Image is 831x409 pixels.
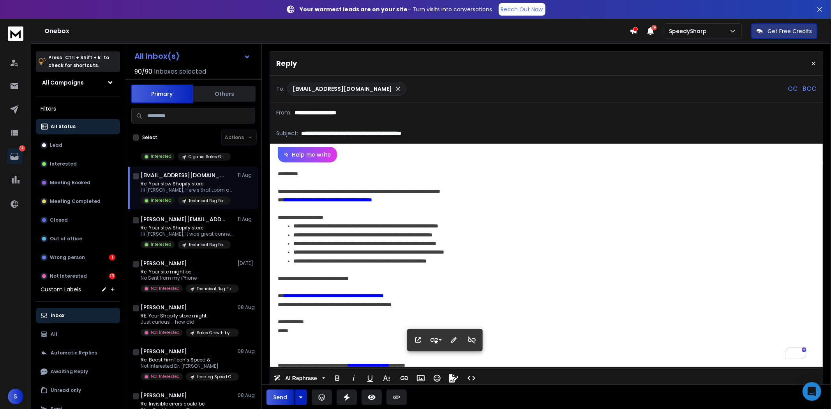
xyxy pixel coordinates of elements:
p: Just curious - how did [141,319,234,325]
p: Subject: [276,129,298,137]
p: Lead [50,142,62,148]
p: 08 Aug [238,392,255,398]
p: Unread only [51,387,81,393]
p: Sales Growth by Technical Fixing [197,330,234,336]
h1: Onebox [44,26,630,36]
button: Send [266,390,294,405]
button: Bold (Ctrl+B) [330,370,345,386]
p: Meeting Completed [50,198,101,204]
div: Open Intercom Messenger [803,382,821,401]
button: Meeting Booked [36,175,120,190]
p: Automatic Replies [51,350,97,356]
p: Not Interested [151,286,180,291]
button: Not Interested13 [36,268,120,284]
button: Unread only [36,383,120,398]
p: Reply [276,58,297,69]
p: Interested [151,197,171,203]
p: Not Interested [151,374,180,379]
span: Ctrl + Shift + k [64,53,102,62]
p: 11 Aug [238,216,255,222]
p: Re: Invisible errors could be [141,401,234,407]
p: 14 [19,145,25,152]
p: [DATE] [238,260,255,266]
button: All Campaigns [36,75,120,90]
div: To enrich screen reader interactions, please activate Accessibility in Grammarly extension settings [270,162,821,367]
h1: All Campaigns [42,79,84,86]
a: Reach Out Now [499,3,545,16]
p: All Status [51,123,76,130]
p: Re: Your slow Shopify store [141,181,234,187]
h1: All Inbox(s) [134,52,180,60]
button: All Status [36,119,120,134]
button: Inbox [36,308,120,323]
button: Get Free Credits [751,23,817,39]
p: Re: Your site might be [141,269,234,275]
button: All [36,326,120,342]
p: Reach Out Now [501,5,543,13]
p: Technical Bug Fixing and Loading Speed [189,198,226,204]
button: Primary [131,85,193,103]
p: [EMAIL_ADDRESS][DOMAIN_NAME] [293,85,392,93]
p: Hi [PERSON_NAME], Here’s that Loom audit [141,187,234,193]
button: Help me write [278,147,337,162]
button: Lead [36,138,120,153]
button: Automatic Replies [36,345,120,361]
button: Insert Image (Ctrl+P) [413,370,428,386]
button: Italic (Ctrl+I) [346,370,361,386]
h1: [PERSON_NAME] [141,259,187,267]
button: S [8,389,23,404]
button: Insert Link (Ctrl+K) [397,370,412,386]
p: RE: Your Shopify store might [141,313,234,319]
button: Out of office [36,231,120,247]
p: Organic Sales Growth [189,154,226,160]
h3: Custom Labels [41,286,81,293]
h3: Inboxes selected [154,67,206,76]
button: More Text [379,370,394,386]
p: Press to check for shortcuts. [48,54,109,69]
p: Not Interested [50,273,87,279]
h3: Filters [36,103,120,114]
p: – Turn visits into conversations [300,5,492,13]
label: Select [142,134,157,141]
h1: [EMAIL_ADDRESS][DOMAIN_NAME] [141,171,226,179]
p: Get Free Credits [767,27,812,35]
p: From: [276,109,291,116]
p: Technical Bug Fixing and Loading Speed [197,286,234,292]
button: Underline (Ctrl+U) [363,370,378,386]
p: Awaiting Reply [51,368,88,375]
p: Not interested Dr. [PERSON_NAME] [141,363,234,369]
a: 14 [7,148,22,164]
button: Others [193,85,256,102]
button: AI Rephrase [272,370,327,386]
strong: Your warmest leads are on your site [300,5,408,13]
p: Not Interested [151,330,180,335]
button: Awaiting Reply [36,364,120,379]
button: All Inbox(s) [128,48,257,64]
p: CC [788,84,798,93]
button: Emoticons [430,370,445,386]
p: Hi [PERSON_NAME], It was great connecting [141,231,234,237]
p: Technical Bug Fixing and Loading Speed [189,242,226,248]
span: 90 / 90 [134,67,152,76]
h1: [PERSON_NAME] [141,347,187,355]
p: Meeting Booked [50,180,90,186]
h1: [PERSON_NAME] [141,391,187,399]
button: Meeting Completed [36,194,120,209]
span: AI Rephrase [284,375,319,382]
p: Out of office [50,236,82,242]
img: logo [8,26,23,41]
button: Code View [464,370,479,386]
p: 11 Aug [238,172,255,178]
p: Wrong person [50,254,85,261]
p: Interested [151,242,171,247]
p: 08 Aug [238,348,255,354]
p: Closed [50,217,68,223]
p: Re: Boost FirmTech’s Speed & [141,357,234,363]
p: Loading Speed Optimization [197,374,234,380]
p: 08 Aug [238,304,255,310]
p: To: [276,85,284,93]
div: 1 [109,254,115,261]
span: 16 [651,25,657,30]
